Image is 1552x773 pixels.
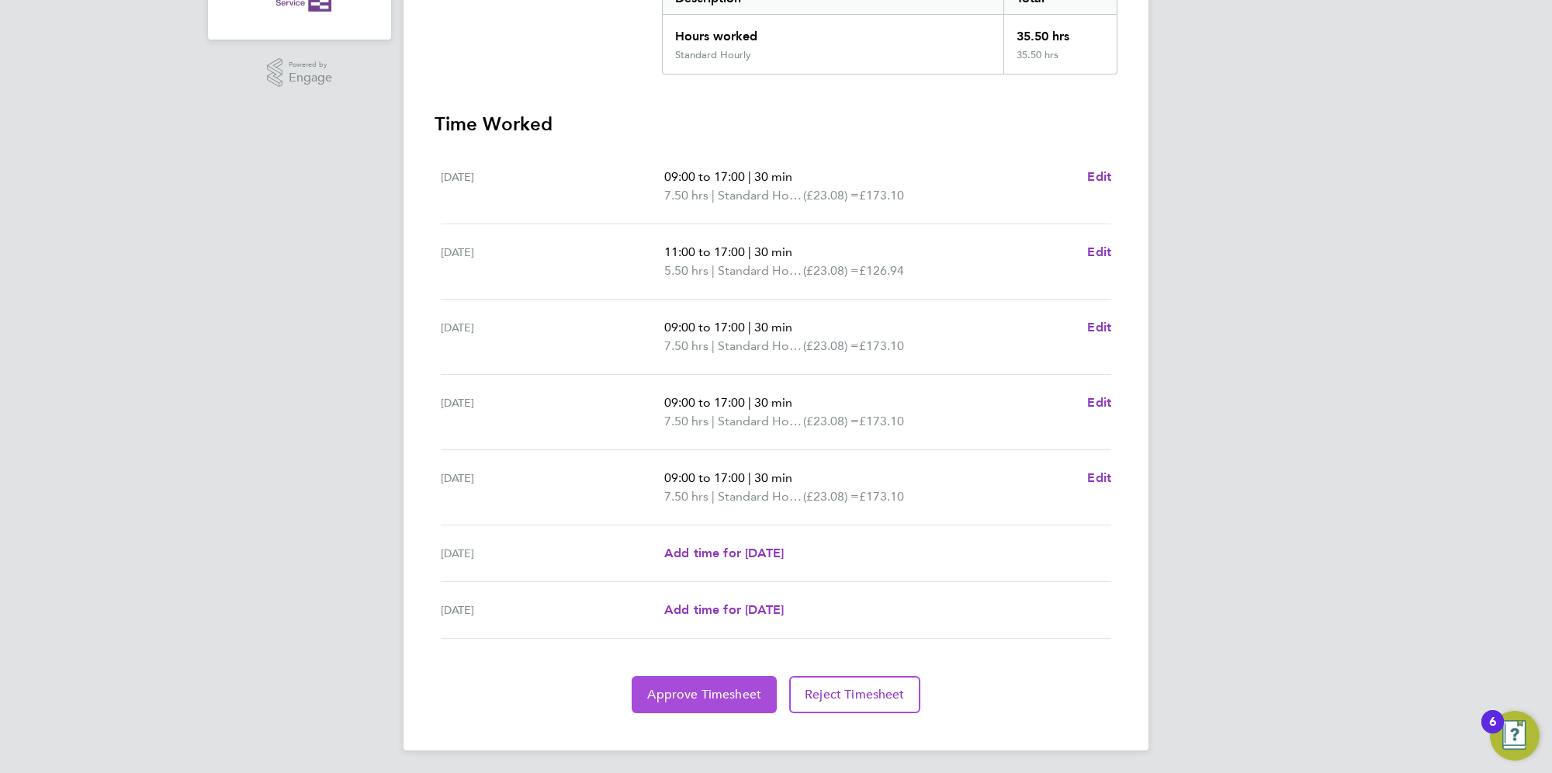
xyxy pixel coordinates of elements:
[1087,169,1111,184] span: Edit
[1087,393,1111,412] a: Edit
[712,489,715,504] span: |
[1087,395,1111,410] span: Edit
[441,393,664,431] div: [DATE]
[712,263,715,278] span: |
[712,414,715,428] span: |
[664,470,745,485] span: 09:00 to 17:00
[1003,15,1117,49] div: 35.50 hrs
[803,263,859,278] span: (£23.08) =
[1087,469,1111,487] a: Edit
[289,58,332,71] span: Powered by
[1003,49,1117,74] div: 35.50 hrs
[718,412,803,431] span: Standard Hourly
[754,244,792,259] span: 30 min
[748,244,751,259] span: |
[803,414,859,428] span: (£23.08) =
[859,489,904,504] span: £173.10
[664,244,745,259] span: 11:00 to 17:00
[664,338,708,353] span: 7.50 hrs
[712,338,715,353] span: |
[435,112,1117,137] h3: Time Worked
[805,687,905,702] span: Reject Timesheet
[789,676,920,713] button: Reject Timesheet
[664,320,745,335] span: 09:00 to 17:00
[1087,168,1111,186] a: Edit
[748,169,751,184] span: |
[632,676,777,713] button: Approve Timesheet
[441,469,664,506] div: [DATE]
[663,15,1003,49] div: Hours worked
[664,263,708,278] span: 5.50 hrs
[803,338,859,353] span: (£23.08) =
[675,49,751,61] div: Standard Hourly
[754,169,792,184] span: 30 min
[754,320,792,335] span: 30 min
[1490,711,1540,761] button: Open Resource Center, 6 new notifications
[803,489,859,504] span: (£23.08) =
[441,168,664,205] div: [DATE]
[1489,722,1496,742] div: 6
[712,188,715,203] span: |
[718,487,803,506] span: Standard Hourly
[718,262,803,280] span: Standard Hourly
[664,602,784,617] span: Add time for [DATE]
[1087,318,1111,337] a: Edit
[664,169,745,184] span: 09:00 to 17:00
[859,414,904,428] span: £173.10
[754,470,792,485] span: 30 min
[718,186,803,205] span: Standard Hourly
[1087,470,1111,485] span: Edit
[664,546,784,560] span: Add time for [DATE]
[441,243,664,280] div: [DATE]
[748,320,751,335] span: |
[664,489,708,504] span: 7.50 hrs
[754,395,792,410] span: 30 min
[664,414,708,428] span: 7.50 hrs
[718,337,803,355] span: Standard Hourly
[803,188,859,203] span: (£23.08) =
[859,338,904,353] span: £173.10
[441,544,664,563] div: [DATE]
[664,395,745,410] span: 09:00 to 17:00
[647,687,761,702] span: Approve Timesheet
[859,263,904,278] span: £126.94
[1087,320,1111,335] span: Edit
[664,544,784,563] a: Add time for [DATE]
[1087,243,1111,262] a: Edit
[441,318,664,355] div: [DATE]
[748,470,751,485] span: |
[664,601,784,619] a: Add time for [DATE]
[289,71,332,85] span: Engage
[859,188,904,203] span: £173.10
[1087,244,1111,259] span: Edit
[664,188,708,203] span: 7.50 hrs
[441,601,664,619] div: [DATE]
[267,58,333,88] a: Powered byEngage
[748,395,751,410] span: |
